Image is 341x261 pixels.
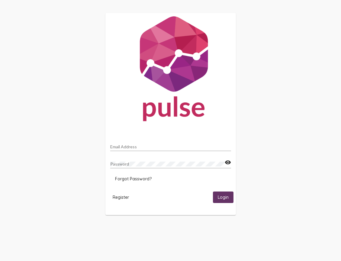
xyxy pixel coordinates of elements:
span: Login [218,195,229,200]
span: Forgot Password? [115,176,152,182]
mat-icon: visibility [225,159,231,166]
button: Register [108,192,134,203]
span: Register [113,195,129,200]
img: Pulse For Good Logo [105,13,236,127]
button: Login [213,192,233,203]
button: Forgot Password? [110,173,156,184]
